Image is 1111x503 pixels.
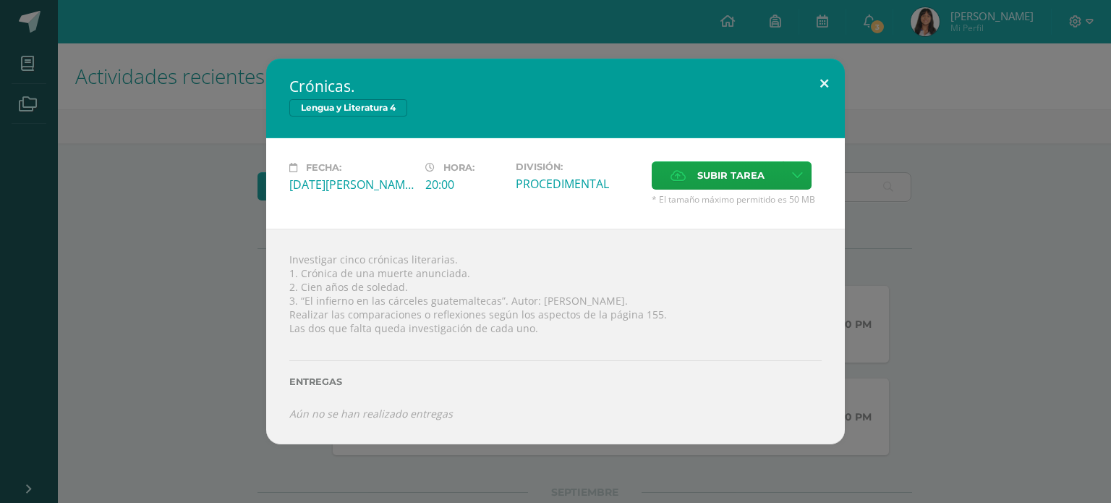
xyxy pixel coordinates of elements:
div: PROCEDIMENTAL [516,176,640,192]
span: Lengua y Literatura 4 [289,99,407,117]
div: 20:00 [425,177,504,193]
span: Subir tarea [697,162,765,189]
h2: Crónicas. [289,76,822,96]
span: Fecha: [306,162,341,173]
label: División: [516,161,640,172]
div: [DATE][PERSON_NAME] [289,177,414,193]
i: Aún no se han realizado entregas [289,407,453,420]
div: Investigar cinco crónicas literarias. 1. Crónica de una muerte anunciada. 2. Cien años de soledad... [266,229,845,444]
span: Hora: [443,162,474,173]
label: Entregas [289,376,822,387]
span: * El tamaño máximo permitido es 50 MB [652,193,822,206]
button: Close (Esc) [804,59,845,108]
